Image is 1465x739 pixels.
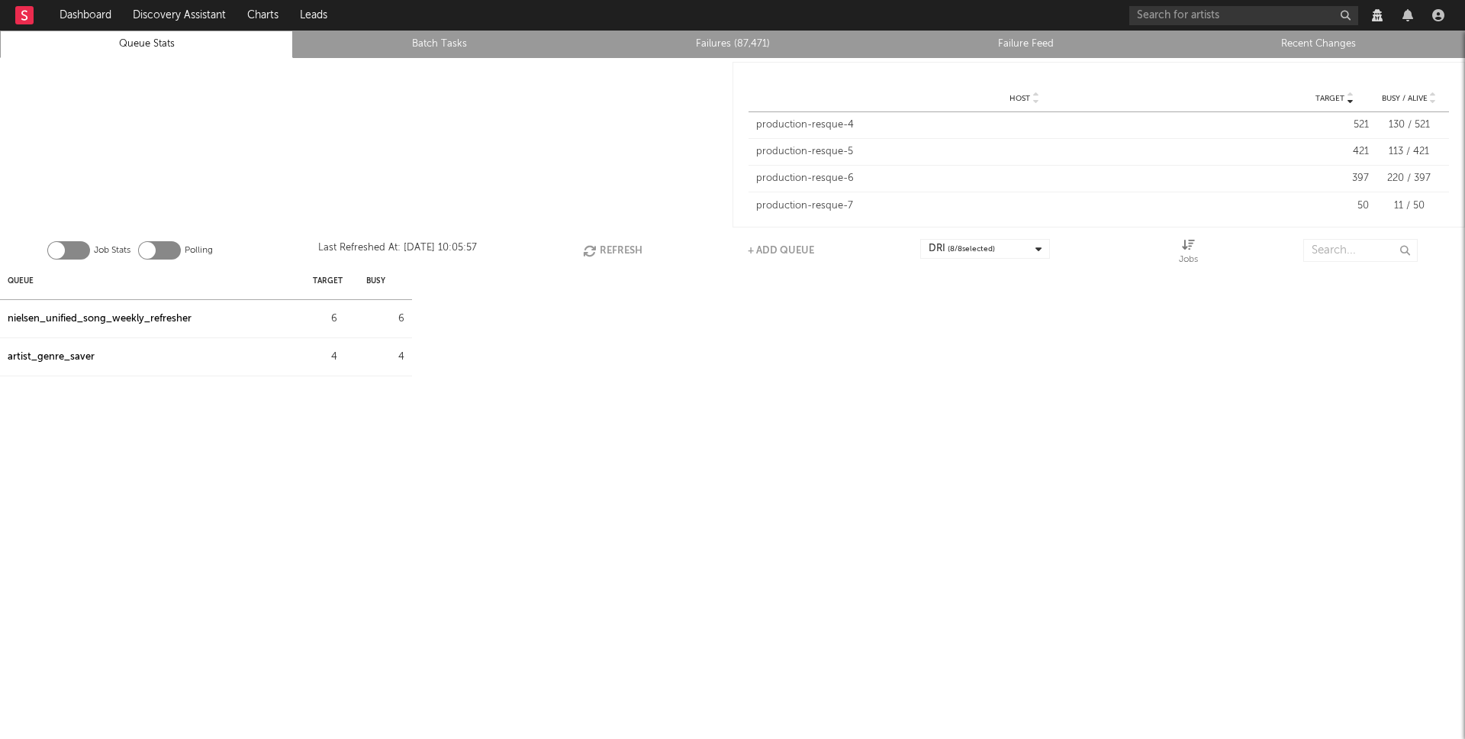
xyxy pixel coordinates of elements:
[1179,239,1198,268] div: Jobs
[1376,118,1441,133] div: 130 / 521
[94,241,130,260] label: Job Stats
[594,35,871,53] a: Failures (87,471)
[8,35,285,53] a: Queue Stats
[929,240,995,258] div: DRI
[8,310,192,328] a: nielsen_unified_song_weekly_refresher
[1300,171,1369,186] div: 397
[887,35,1164,53] a: Failure Feed
[756,171,1293,186] div: production-resque-6
[1376,144,1441,160] div: 113 / 421
[1300,144,1369,160] div: 421
[366,348,404,366] div: 4
[1300,198,1369,214] div: 50
[1376,198,1441,214] div: 11 / 50
[748,239,814,262] button: + Add Queue
[1376,171,1441,186] div: 220 / 397
[8,264,34,297] div: Queue
[313,310,337,328] div: 6
[583,239,642,262] button: Refresh
[301,35,578,53] a: Batch Tasks
[1300,118,1369,133] div: 521
[366,310,404,328] div: 6
[1009,94,1030,103] span: Host
[756,144,1293,160] div: production-resque-5
[313,264,343,297] div: Target
[1180,35,1457,53] a: Recent Changes
[1303,239,1418,262] input: Search...
[1382,94,1428,103] span: Busy / Alive
[8,348,95,366] a: artist_genre_saver
[313,348,337,366] div: 4
[1129,6,1358,25] input: Search for artists
[1315,94,1344,103] span: Target
[948,240,995,258] span: ( 8 / 8 selected)
[366,264,385,297] div: Busy
[756,198,1293,214] div: production-resque-7
[318,239,477,262] div: Last Refreshed At: [DATE] 10:05:57
[1179,250,1198,269] div: Jobs
[185,241,213,260] label: Polling
[756,118,1293,133] div: production-resque-4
